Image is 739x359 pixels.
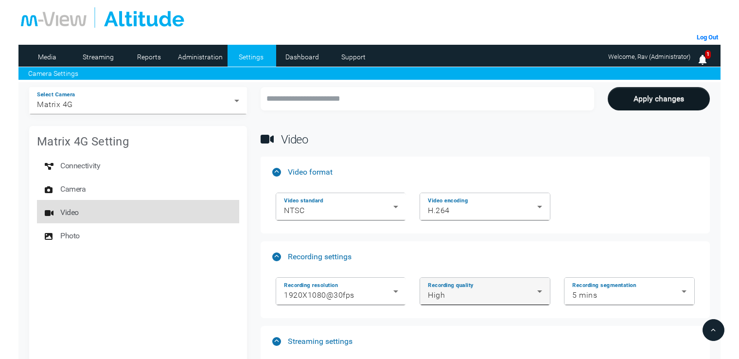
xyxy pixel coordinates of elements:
[28,69,78,79] a: Camera Settings
[261,326,710,357] mat-expansion-panel-header: Streaming settings
[697,54,708,66] img: bell25.png
[60,156,100,176] span: Connectivity
[37,100,73,109] span: Matrix 4G
[428,206,450,215] span: H.264
[608,87,710,110] button: Apply changes
[272,337,690,346] mat-panel-title: Streaming settings
[284,282,338,288] mat-label: Recording resolution
[428,290,445,300] span: High
[37,134,129,149] mat-card-title: Matrix 4G Setting
[37,91,75,98] mat-label: Select Camera
[228,50,275,64] a: Settings
[281,133,308,146] span: Video
[261,241,710,272] mat-expansion-panel-header: Recording settings
[330,50,377,64] a: Support
[608,53,690,60] span: Welcome, Rav (Administrator)
[125,50,173,64] a: Reports
[60,203,79,222] span: Video
[176,50,224,64] a: Administration
[428,197,468,204] mat-label: Video encoding
[261,188,710,233] div: Video format
[23,50,70,64] a: Media
[284,290,354,300] span: 1920X1080@30fps
[572,282,636,288] mat-label: Recording segmentation
[60,179,86,199] span: Camera
[272,167,690,177] mat-panel-title: Video format
[60,226,80,246] span: Photo
[428,282,474,288] mat-label: Recording quality
[261,157,710,188] mat-expansion-panel-header: Video format
[705,50,711,59] span: 1
[697,34,718,41] a: Log Out
[272,252,690,261] mat-panel-title: Recording settings
[284,206,304,215] span: NTSC
[74,50,122,64] a: Streaming
[279,50,326,64] a: Dashboard
[284,197,323,204] mat-label: Video standard
[572,290,597,300] span: 5 mins
[261,272,710,318] div: Recording settings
